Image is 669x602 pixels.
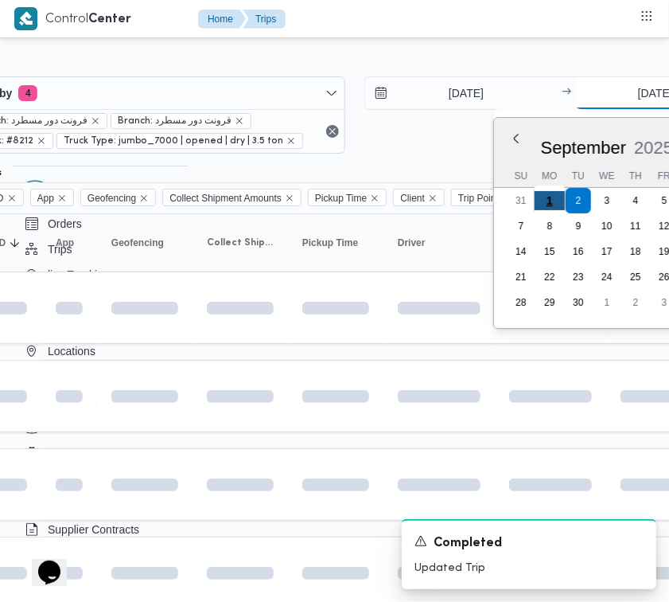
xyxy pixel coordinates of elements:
span: Pickup Time [308,189,387,206]
span: Geofencing [88,190,136,207]
div: day-2 [623,290,648,315]
div: day-18 [623,239,648,264]
span: Trip Points [458,190,504,207]
div: Th [623,165,648,187]
div: day-30 [566,290,591,315]
span: Geofencing [111,236,164,249]
div: day-21 [508,264,534,290]
div: We [594,165,620,187]
span: Collect Shipment Amounts [169,190,282,207]
div: day-4 [623,188,648,213]
div: day-23 [566,264,591,290]
span: Completed [434,534,502,553]
span: September [541,138,627,158]
div: day-14 [508,239,534,264]
div: Su [508,165,534,187]
div: day-16 [566,239,591,264]
span: 4 active filters [18,85,37,101]
button: Remove Geofencing from selection in this group [139,193,149,203]
button: remove selected entity [286,136,296,146]
div: day-29 [537,290,562,315]
span: Branch: فرونت دور مسطرد [118,114,231,128]
span: Truck Type: jumbo_7000 | opened | dry | 3.5 ton [56,133,303,149]
div: day-10 [594,213,620,239]
button: Remove App from selection in this group [57,193,67,203]
button: Remove Trip ID from selection in this group [7,193,17,203]
div: day-17 [594,239,620,264]
div: day-7 [508,213,534,239]
div: day-8 [537,213,562,239]
button: remove selected entity [235,116,244,126]
span: App [56,236,74,249]
input: Press the down key to open a popover containing a calendar. [365,77,546,109]
span: Collect Shipment Amounts [162,189,301,206]
button: Remove [323,122,342,141]
button: Remove Pickup Time from selection in this group [370,193,379,203]
div: day-28 [508,290,534,315]
button: Remove Collect Shipment Amounts from selection in this group [285,193,294,203]
div: day-25 [623,264,648,290]
div: → [562,88,571,99]
span: Geofencing [80,189,156,206]
div: day-31 [508,188,534,213]
img: X8yXhbKr1z7QwAAAABJRU5ErkJggg== [14,7,37,30]
div: day-3 [594,188,620,213]
button: Trips [243,10,286,29]
div: Mo [537,165,562,187]
button: Geofencing [105,230,185,256]
div: day-24 [594,264,620,290]
span: Pickup Time [302,236,358,249]
div: day-9 [566,213,591,239]
span: App [37,190,54,207]
span: App [30,189,74,206]
button: Remove Client from selection in this group [428,193,438,203]
div: Tu [566,165,591,187]
div: day-22 [537,264,562,290]
button: remove selected entity [37,136,46,146]
iframe: chat widget [16,538,67,586]
b: Center [88,14,131,25]
div: day-2 [566,188,591,213]
span: Trip Points [451,189,523,206]
button: Previous Month [510,132,523,145]
span: Truck Type: jumbo_7000 | opened | dry | 3.5 ton [64,134,283,148]
button: Pickup Time [296,230,375,256]
div: day-1 [535,186,565,216]
button: App [49,230,89,256]
span: Collect Shipment Amounts [207,236,274,249]
div: Notification [414,534,644,553]
button: Home [198,10,246,29]
span: Client [393,189,445,206]
span: Branch: فرونت دور مسطرد [111,113,251,129]
svg: Sorted in descending order [9,236,21,249]
button: Driver [391,230,487,256]
span: Driver [398,236,426,249]
span: Client [400,190,425,207]
span: Pickup Time [315,190,367,207]
p: Updated Trip [414,560,644,577]
div: Button. Open the month selector. September is currently selected. [540,137,628,158]
div: day-15 [537,239,562,264]
div: day-1 [594,290,620,315]
div: day-11 [623,213,648,239]
button: remove selected entity [91,116,100,126]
